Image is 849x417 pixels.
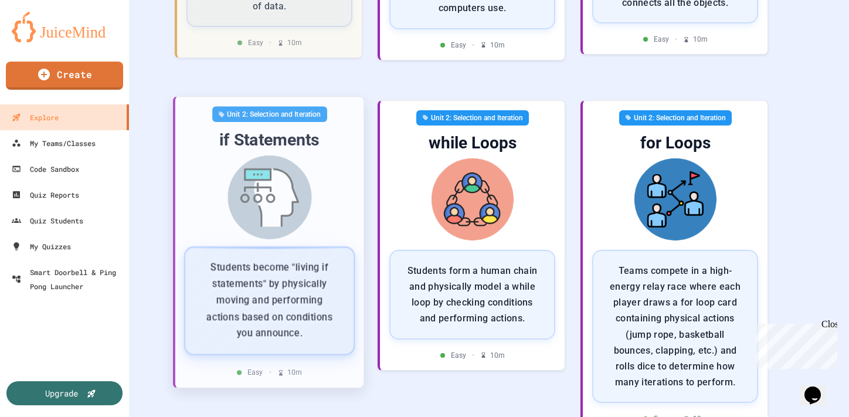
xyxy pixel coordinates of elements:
div: Easy 10 m [440,350,505,361]
div: Explore [12,110,59,124]
div: Unit 2: Selection and Iteration [416,110,529,126]
div: Easy 10 m [643,34,708,45]
div: Quiz Reports [12,188,79,202]
div: Chat with us now!Close [5,5,81,74]
iframe: chat widget [800,370,837,405]
div: Unit 2: Selection and Iteration [212,106,327,122]
span: • [269,367,271,378]
span: • [472,40,474,50]
p: Teams compete in a high-energy relay race where each player draws a for loop card containing phys... [607,263,743,391]
div: My Teams/Classes [12,136,96,150]
div: Easy 10 m [440,40,505,50]
span: • [472,350,474,361]
iframe: chat widget [752,319,837,369]
div: Easy 10 m [236,367,302,378]
p: Students become "living if statements" by physically moving and performing actions based on condi... [200,259,339,341]
img: for Loops [592,158,758,240]
div: while Loops [389,133,555,154]
span: • [675,34,677,45]
span: • [269,38,271,48]
img: logo-orange.svg [12,12,117,42]
p: Students form a human chain and physically model a while loop by checking conditions and performi... [405,263,540,327]
div: Quiz Students [12,213,83,228]
img: while Loops [389,158,555,240]
div: Code Sandbox [12,162,79,176]
div: Smart Doorbell & Ping Pong Launcher [12,265,124,293]
img: if Statements [185,155,354,239]
div: for Loops [592,133,758,154]
div: Unit 2: Selection and Iteration [619,110,732,126]
div: Upgrade [45,387,78,399]
div: My Quizzes [12,239,71,253]
div: Easy 10 m [237,38,302,48]
div: if Statements [185,129,354,151]
a: Create [6,62,123,90]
